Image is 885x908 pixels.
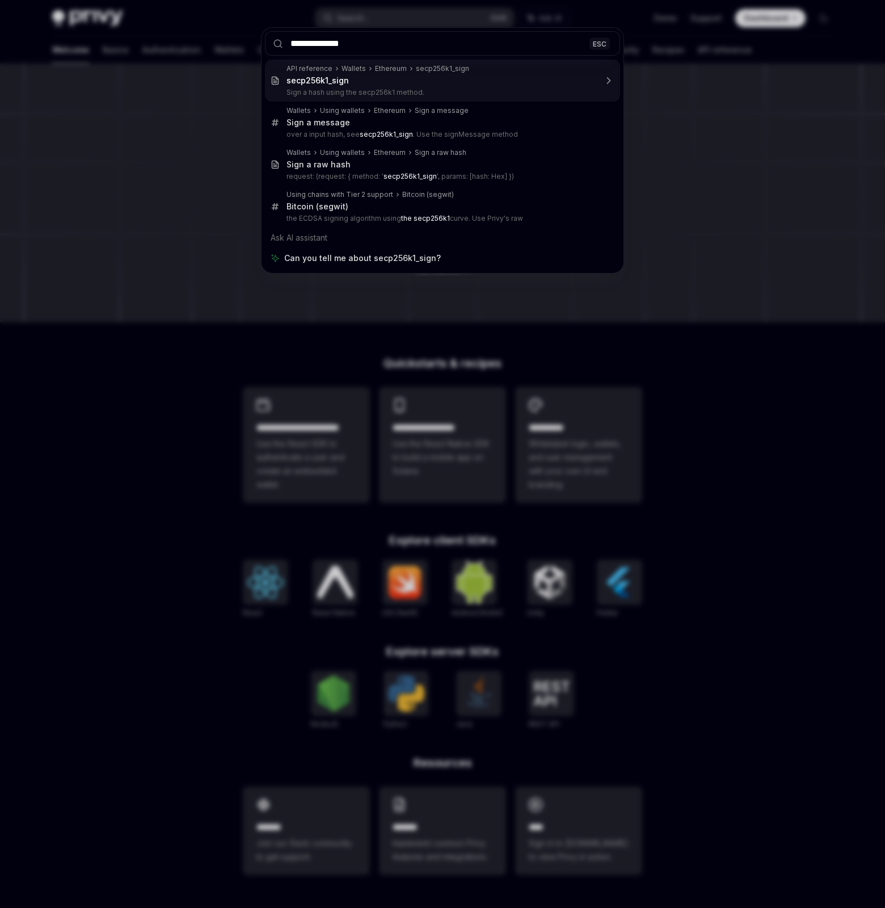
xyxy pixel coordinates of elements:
[286,117,350,128] div: Sign a message
[320,106,365,115] div: Using wallets
[383,172,437,180] b: secp256k1_sign
[374,148,406,157] div: Ethereum
[416,64,469,73] div: secp256k1_sign
[286,201,348,212] div: Bitcoin (segwit)
[286,214,596,223] p: the ECDSA signing algorithm using curve. Use Privy's raw
[286,64,332,73] div: API reference
[286,130,596,139] p: over a input hash, see . Use the signMessage method
[284,253,441,264] span: Can you tell me about secp256k1_sign?
[320,148,365,157] div: Using wallets
[415,148,466,157] div: Sign a raw hash
[589,37,610,49] div: ESC
[342,64,366,73] div: Wallets
[401,214,450,222] b: the secp256k1
[374,106,406,115] div: Ethereum
[286,148,311,157] div: Wallets
[286,190,393,199] div: Using chains with Tier 2 support
[286,75,349,85] b: secp256k1_sign
[286,159,351,170] div: Sign a raw hash
[402,190,454,199] div: Bitcoin (segwit)
[286,88,596,97] p: Sign a hash using the secp256k1 method.
[265,228,620,248] div: Ask AI assistant
[286,172,596,181] p: request: (request: { method: ' ', params: [hash: Hex] })
[415,106,469,115] div: Sign a message
[286,106,311,115] div: Wallets
[360,130,413,138] b: secp256k1_sign
[375,64,407,73] div: Ethereum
